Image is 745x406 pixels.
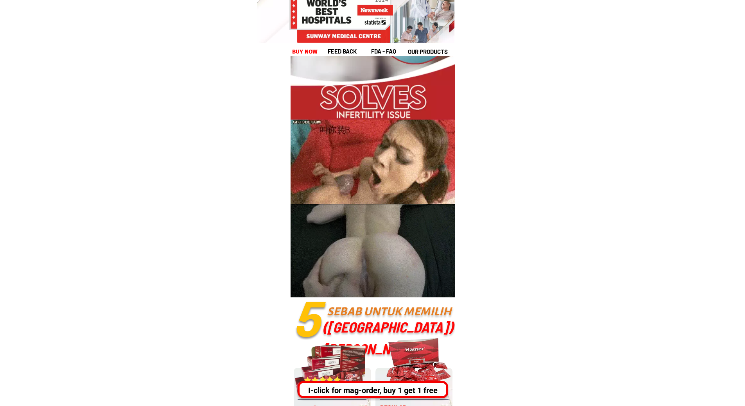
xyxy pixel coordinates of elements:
[292,48,318,55] font: Buy now
[328,48,357,55] font: feed back
[371,48,396,55] font: FDA - FAQ
[327,305,451,318] font: Sebab untuk memilih
[323,318,453,357] font: ([GEOGRAPHIC_DATA]) [PERSON_NAME]
[293,299,320,347] font: 5
[308,385,438,395] font: I-click for mag-order, buy 1 get 1 free
[408,48,448,55] font: our products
